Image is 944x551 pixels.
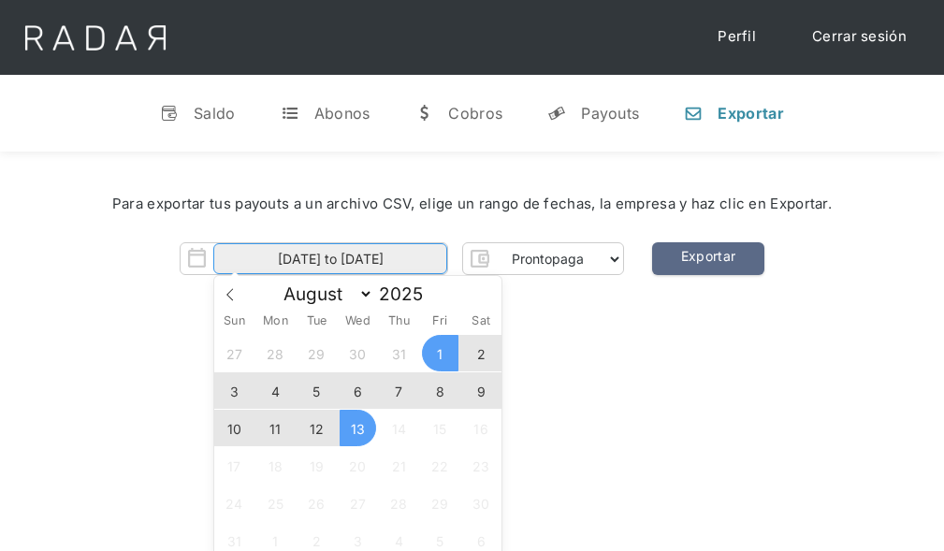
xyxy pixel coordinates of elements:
span: August 25, 2025 [257,485,294,521]
span: August 13, 2025 [340,410,376,446]
div: Abonos [314,104,370,123]
span: August 26, 2025 [298,485,335,521]
span: August 24, 2025 [216,485,253,521]
span: Fri [419,315,460,327]
span: August 20, 2025 [340,447,376,484]
div: v [160,104,179,123]
div: Para exportar tus payouts a un archivo CSV, elige un rango de fechas, la empresa y haz clic en Ex... [56,194,888,215]
span: Thu [378,315,419,327]
span: August 4, 2025 [257,372,294,409]
div: y [547,104,566,123]
span: August 22, 2025 [422,447,458,484]
span: Wed [337,315,378,327]
span: August 17, 2025 [216,447,253,484]
a: Exportar [652,242,764,275]
span: August 12, 2025 [298,410,335,446]
form: Form [180,242,624,275]
span: August 9, 2025 [463,372,500,409]
span: August 29, 2025 [422,485,458,521]
span: Sat [460,315,501,327]
span: August 1, 2025 [422,335,458,371]
span: Mon [254,315,296,327]
span: July 29, 2025 [298,335,335,371]
a: Perfil [699,19,775,55]
span: August 7, 2025 [381,372,417,409]
input: Year [373,283,441,305]
span: August 2, 2025 [463,335,500,371]
select: Month [274,283,373,306]
span: August 14, 2025 [381,410,417,446]
span: August 27, 2025 [340,485,376,521]
span: August 11, 2025 [257,410,294,446]
div: Payouts [581,104,639,123]
span: August 8, 2025 [422,372,458,409]
span: August 18, 2025 [257,447,294,484]
span: August 3, 2025 [216,372,253,409]
span: July 28, 2025 [257,335,294,371]
span: August 15, 2025 [422,410,458,446]
span: August 16, 2025 [463,410,500,446]
span: July 27, 2025 [216,335,253,371]
div: Saldo [194,104,236,123]
span: August 28, 2025 [381,485,417,521]
div: n [684,104,703,123]
span: July 30, 2025 [340,335,376,371]
span: August 19, 2025 [298,447,335,484]
a: Cerrar sesión [793,19,925,55]
span: Sun [214,315,255,327]
span: August 23, 2025 [463,447,500,484]
span: August 10, 2025 [216,410,253,446]
div: w [414,104,433,123]
span: August 6, 2025 [340,372,376,409]
span: August 21, 2025 [381,447,417,484]
div: Exportar [718,104,783,123]
span: Tue [296,315,337,327]
span: July 31, 2025 [381,335,417,371]
div: Cobros [448,104,502,123]
span: August 30, 2025 [463,485,500,521]
div: t [281,104,299,123]
span: August 5, 2025 [298,372,335,409]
